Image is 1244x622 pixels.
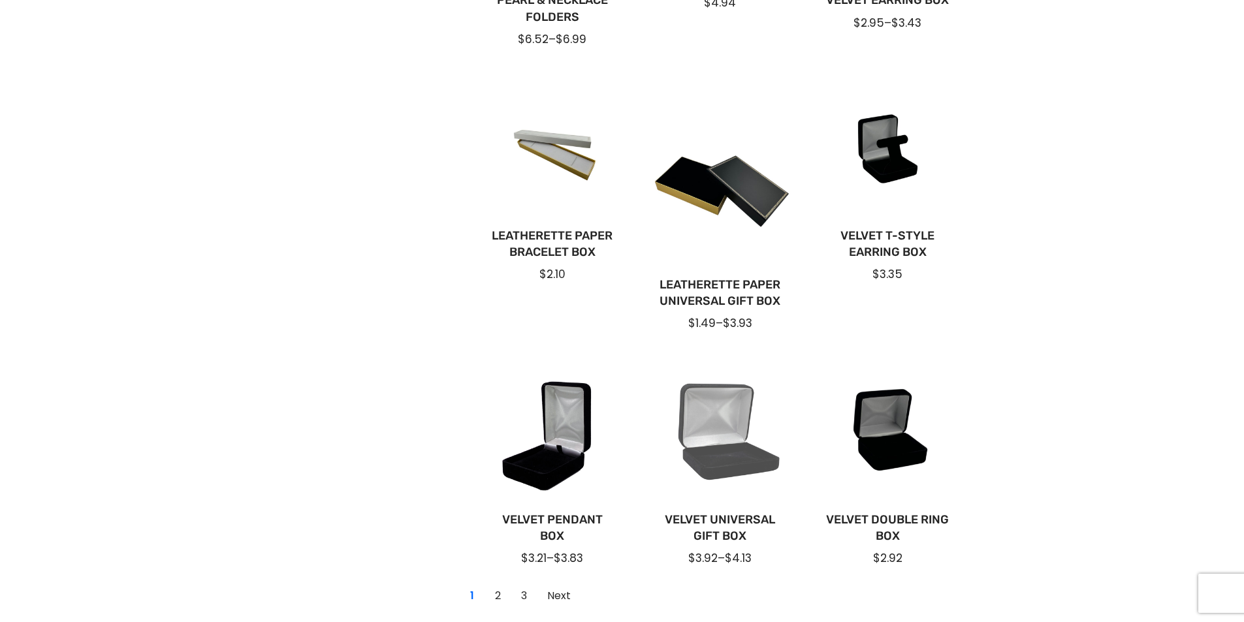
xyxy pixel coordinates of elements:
[514,585,535,606] a: Go to Page 3
[556,31,586,47] span: $6.99
[657,550,783,566] div: –
[853,15,884,31] span: $2.95
[657,315,783,331] div: –
[825,266,951,282] div: $3.35
[725,550,752,566] span: $4.13
[490,228,616,260] a: Leatherette Paper Bracelet Box
[462,585,483,606] a: Current Page, Page 1
[490,512,616,544] a: Velvet Pendant Box
[688,315,716,331] span: $1.49
[554,550,583,566] span: $3.83
[490,266,616,282] div: $2.10
[657,277,783,309] a: Leatherette Paper Universal Gift Box
[688,550,718,566] span: $3.92
[723,315,752,331] span: $3.93
[825,550,951,566] div: $2.92
[521,550,547,566] span: $3.21
[518,31,549,47] span: $6.52
[657,512,783,544] a: Velvet Universal Gift Box
[825,15,951,31] div: –
[540,585,578,606] a: Go to Page 2
[490,550,616,566] div: –
[825,512,951,544] a: Velvet Double Ring Box
[490,31,616,47] div: –
[891,15,921,31] span: $3.43
[825,228,951,260] a: Velvet T-Style Earring Box
[459,583,581,609] nav: Page navigation
[488,585,509,606] a: Go to Page 2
